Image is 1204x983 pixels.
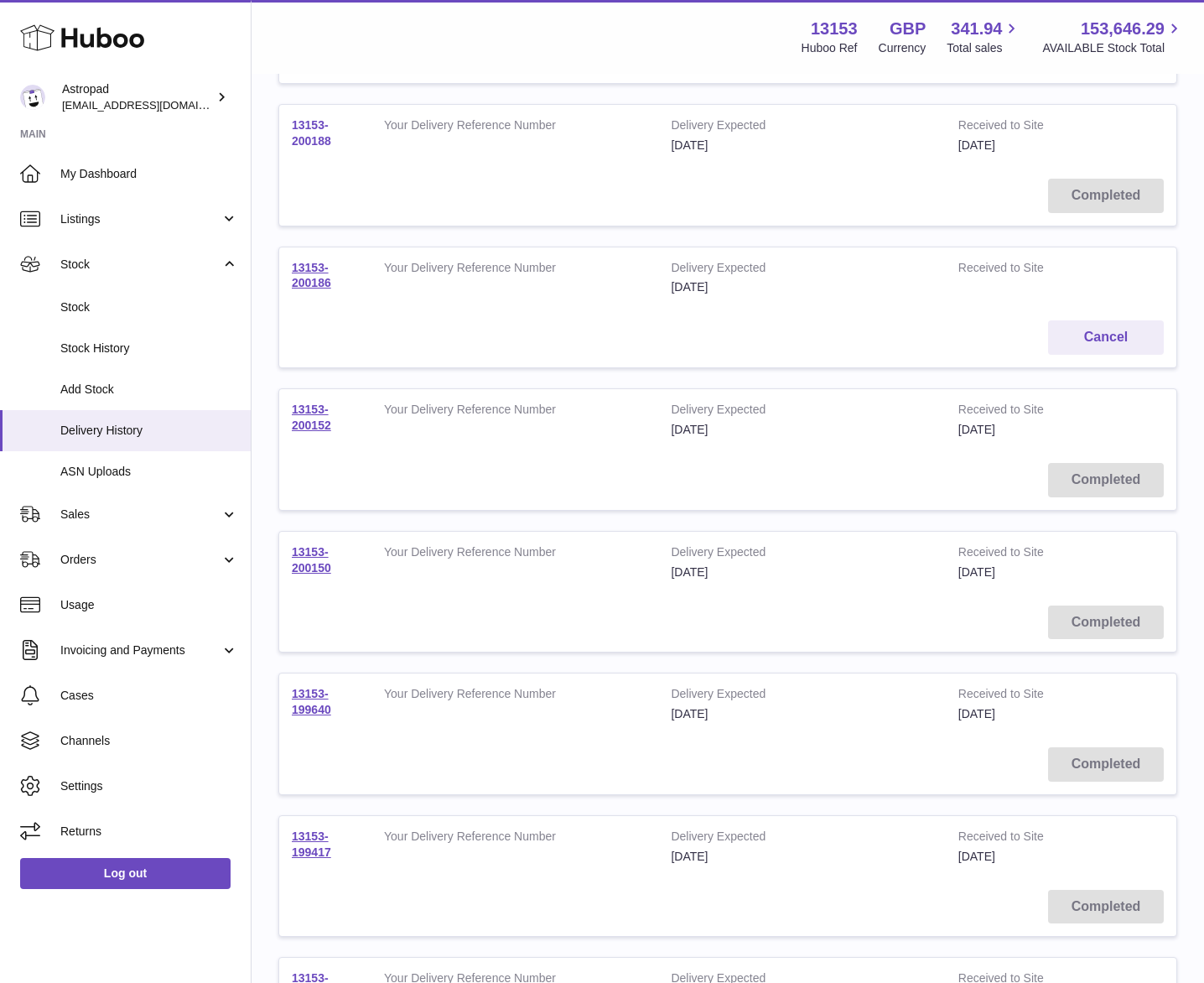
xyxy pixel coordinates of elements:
[60,778,238,794] span: Settings
[890,18,926,40] strong: GBP
[62,81,213,113] div: Astropad
[958,402,1095,422] strong: Received to Site
[60,688,238,704] span: Cases
[62,98,247,112] span: [EMAIL_ADDRESS][DOMAIN_NAME]
[671,260,932,280] strong: Delivery Expected
[60,552,221,568] span: Orders
[802,40,858,56] div: Huboo Ref
[671,138,932,153] div: [DATE]
[60,642,221,658] span: Invoicing and Payments
[1081,18,1165,40] span: 153,646.29
[958,829,1095,849] strong: Received to Site
[671,544,932,564] strong: Delivery Expected
[384,402,646,422] strong: Your Delivery Reference Number
[671,849,932,865] div: [DATE]
[292,261,331,290] a: 13153-200186
[384,260,646,280] strong: Your Delivery Reference Number
[384,686,646,706] strong: Your Delivery Reference Number
[384,544,646,564] strong: Your Delivery Reference Number
[60,597,238,613] span: Usage
[292,545,331,575] a: 13153-200150
[60,382,238,398] span: Add Stock
[60,464,238,480] span: ASN Uploads
[60,299,238,315] span: Stock
[671,422,932,438] div: [DATE]
[671,117,932,138] strong: Delivery Expected
[951,18,1002,40] span: 341.94
[1048,320,1164,355] button: Cancel
[671,402,932,422] strong: Delivery Expected
[958,138,995,152] span: [DATE]
[60,824,238,840] span: Returns
[671,686,932,706] strong: Delivery Expected
[292,830,331,859] a: 13153-199417
[958,260,1095,280] strong: Received to Site
[1042,18,1184,56] a: 153,646.29 AVAILABLE Stock Total
[60,211,221,227] span: Listings
[292,687,331,716] a: 13153-199640
[671,829,932,849] strong: Delivery Expected
[60,507,221,523] span: Sales
[671,279,932,295] div: [DATE]
[60,166,238,182] span: My Dashboard
[811,18,858,40] strong: 13153
[958,544,1095,564] strong: Received to Site
[958,850,995,863] span: [DATE]
[947,18,1021,56] a: 341.94 Total sales
[384,117,646,138] strong: Your Delivery Reference Number
[60,341,238,356] span: Stock History
[958,423,995,436] span: [DATE]
[60,257,221,273] span: Stock
[60,733,238,749] span: Channels
[60,423,238,439] span: Delivery History
[671,564,932,580] div: [DATE]
[958,565,995,579] span: [DATE]
[958,707,995,720] span: [DATE]
[384,829,646,849] strong: Your Delivery Reference Number
[947,40,1021,56] span: Total sales
[958,117,1095,138] strong: Received to Site
[879,40,926,56] div: Currency
[292,403,331,432] a: 13153-200152
[671,706,932,722] div: [DATE]
[20,858,231,888] a: Log out
[292,118,331,148] a: 13153-200188
[1042,40,1184,56] span: AVAILABLE Stock Total
[958,686,1095,706] strong: Received to Site
[20,85,45,110] img: matt@astropad.com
